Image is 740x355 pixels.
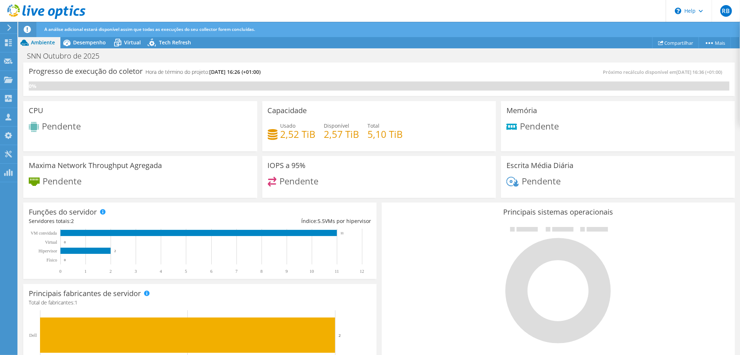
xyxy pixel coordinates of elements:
span: Próximo recálculo disponível em [603,69,726,75]
h3: Principais sistemas operacionais [387,208,729,216]
a: Compartilhar [652,37,699,48]
text: 11 [341,231,344,235]
h3: Funções do servidor [29,208,97,216]
text: 1 [84,269,87,274]
span: [DATE] 16:36 (+01:00) [676,69,722,75]
text: 0 [64,240,66,244]
div: Índice: VMs por hipervisor [200,217,371,225]
text: 0 [64,258,66,262]
h4: 2,52 TiB [281,130,316,138]
span: Usado [281,122,296,129]
text: Dell [29,333,37,338]
span: [DATE] 16:26 (+01:00) [209,68,260,75]
svg: \n [675,8,681,14]
span: 2 [71,218,74,224]
text: 8 [260,269,263,274]
h3: Principais fabricantes de servidor [29,290,141,298]
text: 2 [114,249,116,253]
div: Servidores totais: [29,217,200,225]
h3: CPU [29,107,43,115]
span: Pendente [42,120,81,132]
span: Ambiente [31,39,55,46]
h3: Memória [506,107,537,115]
text: VM convidada [31,231,57,236]
text: 12 [360,269,364,274]
span: 1 [75,299,77,306]
h4: Total de fabricantes: [29,299,371,307]
text: 10 [310,269,314,274]
h4: 5,10 TiB [368,130,403,138]
span: Pendente [520,120,559,132]
span: Pendente [522,175,561,187]
text: 6 [210,269,212,274]
span: Pendente [43,175,81,187]
text: 0 [59,269,61,274]
span: 5.5 [318,218,325,224]
text: 7 [235,269,238,274]
span: Total [368,122,380,129]
text: Hipervisor [39,248,57,254]
span: Desempenho [73,39,106,46]
span: RB [720,5,732,17]
text: 9 [286,269,288,274]
span: Disponível [324,122,350,129]
h3: IOPS a 95% [268,161,306,169]
h4: Hora de término do projeto: [146,68,260,76]
h4: 2,57 TiB [324,130,359,138]
text: 4 [160,269,162,274]
span: Virtual [124,39,141,46]
span: A análise adicional estará disponível assim que todas as execuções do seu collector forem concluí... [44,26,255,32]
h1: SNN Outubro de 2025 [24,52,111,60]
text: 2 [110,269,112,274]
tspan: Físico [47,258,57,263]
text: 5 [185,269,187,274]
h3: Escrita Média Diária [506,161,573,169]
text: 3 [135,269,137,274]
a: Mais [699,37,731,48]
text: 2 [339,333,341,338]
span: Pendente [279,175,318,187]
text: 11 [335,269,339,274]
span: Tech Refresh [159,39,191,46]
text: Virtual [45,240,57,245]
h3: Maxima Network Throughput Agregada [29,161,162,169]
h3: Capacidade [268,107,307,115]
